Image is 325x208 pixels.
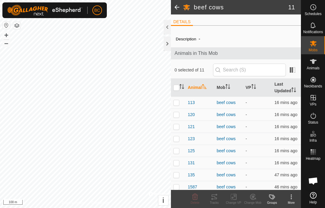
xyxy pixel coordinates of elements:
span: i [162,196,164,204]
div: beef cows [217,99,241,106]
span: 16 Sep 2025 at 6:02 pm [274,124,297,129]
span: 123 [188,136,195,142]
span: - [196,34,203,44]
button: – [3,39,10,47]
button: i [158,195,168,205]
th: Animal [185,79,214,97]
a: Contact Us [91,200,109,206]
span: Schedules [305,12,321,16]
span: 16 Sep 2025 at 6:02 pm [274,100,297,105]
app-display-virtual-paddock-transition: - [246,136,247,141]
span: 1587 [188,184,197,190]
span: 11 [288,3,295,12]
app-display-virtual-paddock-transition: - [246,100,247,105]
span: 16 Sep 2025 at 6:02 pm [274,112,297,117]
span: Animals in This Mob [175,50,297,57]
th: Mob [214,79,243,97]
span: Infra [309,139,317,142]
span: 16 Sep 2025 at 5:32 pm [274,184,297,189]
span: 0 selected of 11 [175,67,213,73]
img: Gallagher Logo [7,5,82,16]
th: Last Updated [272,79,301,97]
span: Mobs [309,48,317,52]
th: VP [243,79,272,97]
div: More [282,200,301,205]
div: Change Mob [243,200,262,205]
div: beef cows [217,112,241,118]
app-display-virtual-paddock-transition: - [246,112,247,117]
span: 16 Sep 2025 at 6:02 pm [274,148,297,153]
div: Tracks [205,200,224,205]
span: 135 [188,172,195,178]
button: + [3,32,10,39]
span: 121 [188,124,195,130]
span: Help [309,200,317,204]
div: beef cows [217,184,241,190]
p-sorticon: Activate to sort [179,85,184,90]
label: Description [176,37,196,41]
h2: beef cows [194,4,288,11]
div: beef cows [217,172,241,178]
div: beef cows [217,136,241,142]
span: Neckbands [304,84,322,88]
p-sorticon: Activate to sort [202,85,207,90]
span: Heatmap [306,157,320,160]
span: Status [308,121,318,124]
app-display-virtual-paddock-transition: - [246,124,247,129]
span: VPs [310,102,316,106]
span: 125 [188,148,195,154]
div: beef cows [217,148,241,154]
p-sorticon: Activate to sort [291,88,296,93]
app-display-virtual-paddock-transition: - [246,184,247,189]
span: Animals [307,66,320,70]
div: beef cows [217,160,241,166]
app-display-virtual-paddock-transition: - [246,172,247,177]
span: 120 [188,112,195,118]
a: Privacy Policy [62,200,84,206]
div: beef cows [217,124,241,130]
span: Delete [191,201,200,204]
button: Reset Map [3,22,10,29]
app-display-virtual-paddock-transition: - [246,160,247,165]
span: BC [94,7,100,14]
span: 16 Sep 2025 at 6:02 pm [274,136,297,141]
app-display-virtual-paddock-transition: - [246,148,247,153]
button: Map Layers [13,22,20,29]
input: Search (S) [213,64,286,76]
span: 16 Sep 2025 at 6:02 pm [274,160,297,165]
p-sorticon: Activate to sort [225,85,230,90]
p-sorticon: Activate to sort [251,85,256,90]
span: 113 [188,99,195,106]
div: Groups [262,200,282,205]
li: DETAILS [171,19,193,26]
a: Help [301,190,325,206]
span: 131 [188,160,195,166]
span: Notifications [303,30,323,34]
div: Open chat [304,172,322,190]
div: Change VP [224,200,243,205]
span: 16 Sep 2025 at 5:32 pm [274,172,297,177]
